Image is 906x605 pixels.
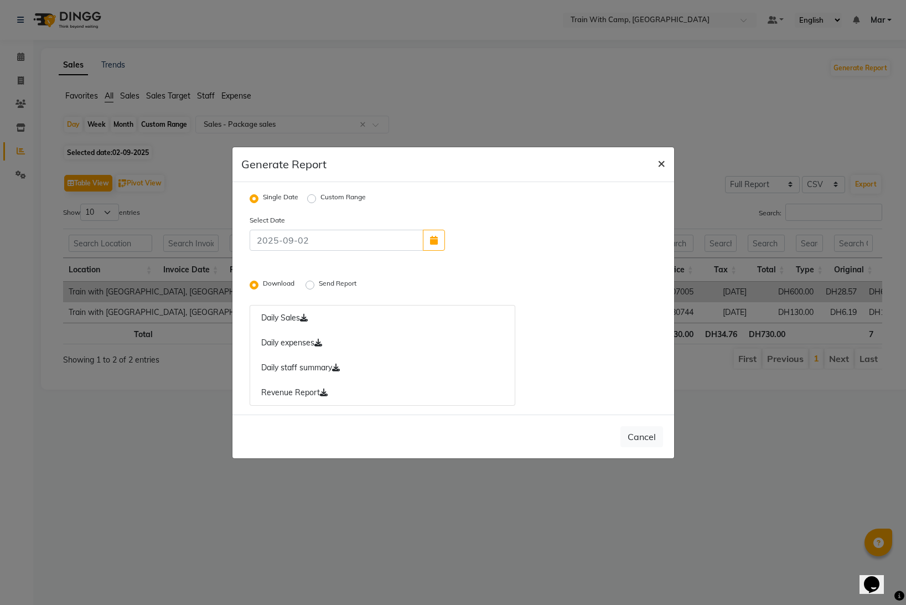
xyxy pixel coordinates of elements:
[263,192,298,205] label: Single Date
[241,156,327,173] h5: Generate Report
[649,147,674,178] button: Close
[319,278,359,292] label: Send Report
[250,305,516,331] a: Daily Sales
[250,330,516,356] a: Daily expenses
[250,355,516,381] a: Daily staff summary
[620,426,663,447] button: Cancel
[250,380,516,406] a: Revenue Report
[241,215,348,225] label: Select Date
[320,192,366,205] label: Custom Range
[263,278,297,292] label: Download
[658,154,665,171] span: ×
[250,230,423,251] input: 2025-09-02
[860,561,895,594] iframe: chat widget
